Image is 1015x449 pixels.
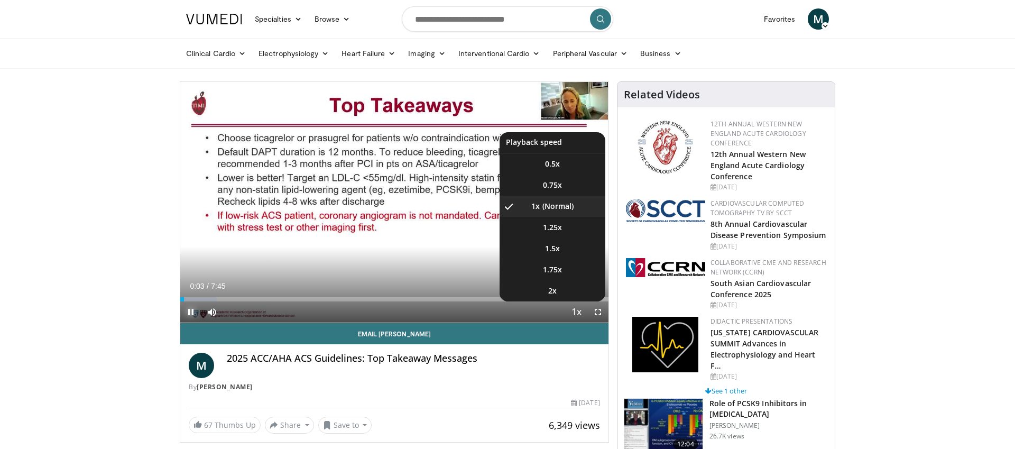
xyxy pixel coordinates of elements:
[189,353,214,378] a: M
[549,419,600,432] span: 6,349 views
[265,417,314,434] button: Share
[709,421,828,430] p: [PERSON_NAME]
[710,317,826,326] div: Didactic Presentations
[543,180,562,190] span: 0.75x
[186,14,242,24] img: VuMedi Logo
[543,264,562,275] span: 1.75x
[710,182,826,192] div: [DATE]
[211,282,225,290] span: 7:45
[248,8,308,30] a: Specialties
[626,258,705,277] img: a04ee3ba-8487-4636-b0fb-5e8d268f3737.png.150x105_q85_autocrop_double_scale_upscale_version-0.2.png
[634,43,688,64] a: Business
[709,432,744,441] p: 26.7K views
[180,297,608,301] div: Progress Bar
[180,82,608,323] video-js: Video Player
[710,278,811,299] a: South Asian Cardiovascular Conference 2025
[543,222,562,233] span: 1.25x
[710,219,826,240] a: 8th Annual Cardiovascular Disease Prevention Symposium
[189,382,600,392] div: By
[180,43,252,64] a: Clinical Cardio
[758,8,801,30] a: Favorites
[189,417,261,433] a: 67 Thumbs Up
[710,258,826,277] a: Collaborative CME and Research Network (CCRN)
[547,43,634,64] a: Peripheral Vascular
[624,88,700,101] h4: Related Videos
[190,282,204,290] span: 0:03
[632,317,698,372] img: 1860aa7a-ba06-47e3-81a4-3dc728c2b4cf.png.150x105_q85_autocrop_double_scale_upscale_version-0.2.png
[710,372,826,381] div: [DATE]
[566,301,587,323] button: Playback Rate
[548,286,557,296] span: 2x
[710,327,819,371] a: [US_STATE] CARDIOVASCULAR SUMMIT Advances in Electrophysiology and Heart F…
[201,301,223,323] button: Mute
[308,8,357,30] a: Browse
[335,43,402,64] a: Heart Failure
[626,199,705,222] img: 51a70120-4f25-49cc-93a4-67582377e75f.png.150x105_q85_autocrop_double_scale_upscale_version-0.2.png
[531,201,540,212] span: 1x
[402,6,613,32] input: Search topics, interventions
[571,398,599,408] div: [DATE]
[587,301,608,323] button: Fullscreen
[180,323,608,344] a: Email [PERSON_NAME]
[710,199,805,217] a: Cardiovascular Computed Tomography TV by SCCT
[204,420,213,430] span: 67
[252,43,335,64] a: Electrophysiology
[180,301,201,323] button: Pause
[710,149,806,181] a: 12th Annual Western New England Acute Cardiology Conference
[545,159,560,169] span: 0.5x
[808,8,829,30] a: M
[318,417,372,434] button: Save to
[709,398,828,419] h3: Role of PCSK9 Inhibitors in [MEDICAL_DATA]
[710,242,826,251] div: [DATE]
[545,243,560,254] span: 1.5x
[710,300,826,310] div: [DATE]
[227,353,600,364] h4: 2025 ACC/AHA ACS Guidelines: Top Takeaway Messages
[636,120,695,175] img: 0954f259-7907-4053-a817-32a96463ecc8.png.150x105_q85_autocrop_double_scale_upscale_version-0.2.png
[197,382,253,391] a: [PERSON_NAME]
[452,43,547,64] a: Interventional Cardio
[207,282,209,290] span: /
[402,43,452,64] a: Imaging
[705,386,747,396] a: See 1 other
[710,120,806,148] a: 12th Annual Western New England Acute Cardiology Conference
